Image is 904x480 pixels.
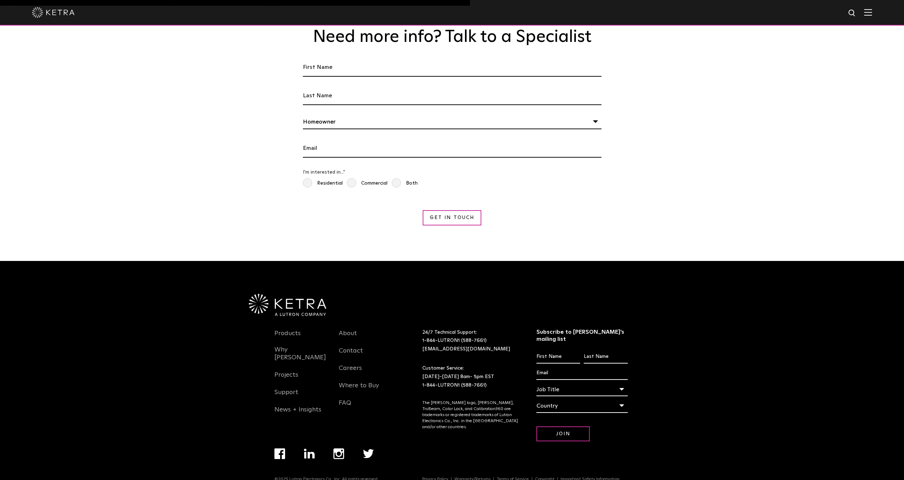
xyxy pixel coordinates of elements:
input: First Name [536,350,580,364]
img: Ketra-aLutronCo_White_RGB [249,294,326,316]
span: Residential [303,178,343,189]
h3: Subscribe to [PERSON_NAME]’s mailing list [536,328,628,343]
input: Email [536,366,628,380]
input: Join [536,426,590,442]
a: Careers [339,364,362,381]
div: Job Title [536,383,628,396]
input: Last Name [303,87,601,105]
a: Support [274,388,298,405]
span: Both [392,178,418,189]
p: 24/7 Technical Support: [422,328,519,354]
input: First Name [303,58,601,77]
p: The [PERSON_NAME] logo, [PERSON_NAME], TruBeam, Color Lock, and Calibration360 are trademarks or ... [422,400,519,430]
div: Country [536,399,628,413]
img: twitter [363,449,374,458]
img: search icon [848,9,857,18]
span: Commercial [347,178,387,189]
input: Get in Touch [423,210,481,225]
a: Contact [339,347,363,363]
img: Hamburger%20Nav.svg [864,9,872,16]
h2: Need more info? Talk to a Specialist [301,27,603,48]
a: Projects [274,371,298,387]
span: I'm interested in... [303,170,343,175]
p: Customer Service: [DATE]-[DATE] 8am- 5pm EST [422,364,519,389]
div: Navigation Menu [339,328,393,415]
a: About [339,329,357,346]
a: Products [274,329,301,346]
img: ketra-logo-2019-white [32,7,75,18]
div: Homeowner [303,115,601,129]
input: Email [303,139,601,158]
a: News + Insights [274,406,321,422]
a: [EMAIL_ADDRESS][DOMAIN_NAME] [422,347,510,351]
a: Why [PERSON_NAME] [274,346,328,370]
a: 1-844-LUTRON1 (588-7661) [422,338,487,343]
img: linkedin [304,449,315,459]
a: FAQ [339,399,351,415]
input: Last Name [584,350,627,364]
div: Navigation Menu [274,328,328,422]
div: Navigation Menu [274,448,393,477]
img: instagram [333,448,344,459]
img: facebook [274,448,285,459]
a: 1-844-LUTRON1 (588-7661) [422,383,487,388]
a: Where to Buy [339,382,379,398]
